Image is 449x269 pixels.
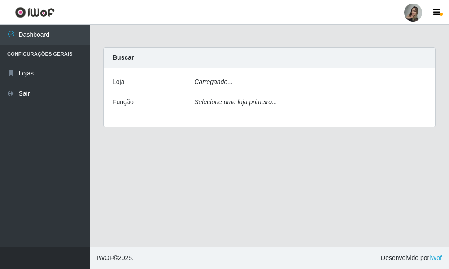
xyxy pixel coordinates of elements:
[113,97,134,107] label: Função
[381,253,442,263] span: Desenvolvido por
[113,77,124,87] label: Loja
[113,54,134,61] strong: Buscar
[429,254,442,261] a: iWof
[194,98,277,106] i: Selecione uma loja primeiro...
[15,7,55,18] img: CoreUI Logo
[97,253,134,263] span: © 2025 .
[194,78,233,85] i: Carregando...
[97,254,113,261] span: IWOF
